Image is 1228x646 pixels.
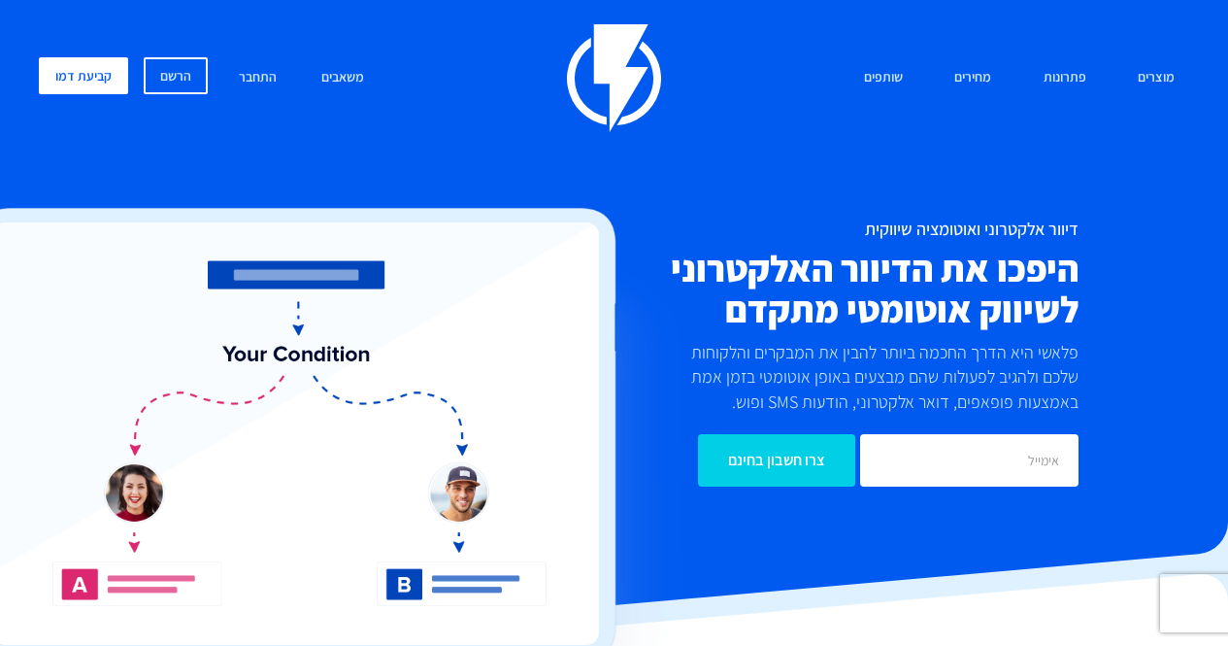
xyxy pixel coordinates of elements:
[677,340,1079,415] p: פלאשי היא הדרך החכמה ביותר להבין את המבקרים והלקוחות שלכם ולהגיב לפעולות שהם מבצעים באופן אוטומטי...
[860,434,1079,487] input: אימייל
[698,434,855,487] input: צרו חשבון בחינם
[533,220,1079,239] h1: דיוור אלקטרוני ואוטומציה שיווקית
[533,249,1079,329] h2: היפכו את הדיוור האלקטרוני לשיווק אוטומטי מתקדם
[307,57,379,99] a: משאבים
[224,57,291,99] a: התחבר
[144,57,208,94] a: הרשם
[39,57,128,94] a: קביעת דמו
[1029,57,1101,99] a: פתרונות
[849,57,917,99] a: שותפים
[940,57,1006,99] a: מחירים
[1123,57,1189,99] a: מוצרים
